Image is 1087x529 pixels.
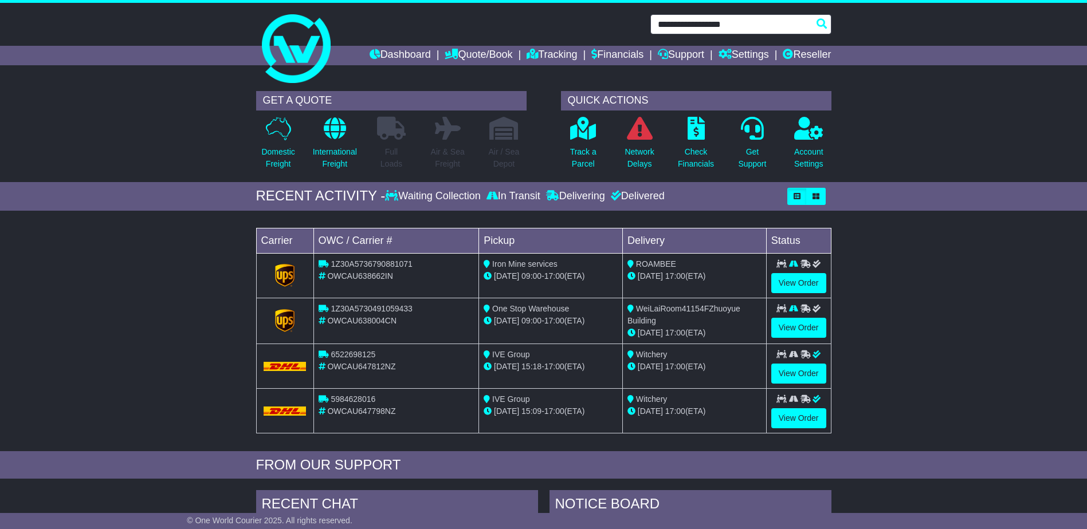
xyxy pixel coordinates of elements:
span: OWCAU647812NZ [327,362,395,371]
span: Witchery [636,350,667,359]
span: 1Z30A5736790881071 [331,259,412,269]
span: OWCAU647798NZ [327,406,395,416]
a: Financials [591,46,643,65]
div: (ETA) [627,405,762,417]
span: 17:00 [544,316,564,325]
span: 15:18 [521,362,541,371]
a: AccountSettings [794,116,824,176]
div: GET A QUOTE [256,91,527,110]
span: [DATE] [638,271,663,281]
div: (ETA) [627,327,762,339]
a: View Order [771,408,826,428]
div: FROM OUR SUPPORT [256,457,831,473]
span: One Stop Warehouse [492,304,569,313]
p: Get Support [738,146,766,170]
span: 5984628016 [331,394,375,404]
span: ROAMBEE [636,259,676,269]
td: Pickup [479,228,623,253]
div: - (ETA) [484,361,618,373]
span: 09:00 [521,316,541,325]
div: RECENT CHAT [256,490,538,521]
div: - (ETA) [484,315,618,327]
span: 15:09 [521,406,541,416]
p: Air & Sea Freight [431,146,465,170]
span: 1Z30A5730491059433 [331,304,412,313]
span: IVE Group [492,394,529,404]
img: GetCarrierServiceLogo [275,309,295,332]
span: © One World Courier 2025. All rights reserved. [187,516,352,525]
div: (ETA) [627,270,762,282]
span: 09:00 [521,271,541,281]
span: [DATE] [638,328,663,337]
span: WeiLaiRoom41154FZhuoyue Building [627,304,740,325]
span: 6522698125 [331,350,375,359]
span: [DATE] [494,362,519,371]
a: CheckFinancials [677,116,715,176]
td: Carrier [256,228,313,253]
p: International Freight [313,146,357,170]
span: [DATE] [494,316,519,325]
img: DHL.png [264,362,307,371]
a: DomesticFreight [261,116,295,176]
p: Check Financials [678,146,714,170]
img: GetCarrierServiceLogo [275,264,295,287]
a: Settings [719,46,769,65]
a: GetSupport [737,116,767,176]
a: Dashboard [370,46,431,65]
span: 17:00 [665,362,685,371]
div: In Transit [484,190,543,203]
div: RECENT ACTIVITY - [256,188,386,204]
a: Quote/Book [445,46,512,65]
p: Account Settings [794,146,823,170]
span: [DATE] [638,406,663,416]
span: 17:00 [665,328,685,337]
div: NOTICE BOARD [550,490,831,521]
span: IVE Group [492,350,529,359]
span: OWCAU638662IN [327,271,393,281]
span: Witchery [636,394,667,404]
a: Reseller [783,46,831,65]
span: 17:00 [665,406,685,416]
span: Iron Mine services [492,259,558,269]
p: Full Loads [377,146,406,170]
div: - (ETA) [484,405,618,417]
p: Domestic Freight [261,146,295,170]
a: Tracking [527,46,577,65]
span: [DATE] [494,271,519,281]
span: [DATE] [638,362,663,371]
a: NetworkDelays [624,116,654,176]
span: 17:00 [665,271,685,281]
span: OWCAU638004CN [327,316,397,325]
span: 17:00 [544,271,564,281]
span: 17:00 [544,406,564,416]
a: View Order [771,364,826,384]
div: QUICK ACTIONS [561,91,831,110]
span: 17:00 [544,362,564,371]
a: Track aParcel [570,116,597,176]
div: (ETA) [627,361,762,373]
p: Air / Sea Depot [489,146,520,170]
p: Track a Parcel [570,146,597,170]
img: DHL.png [264,406,307,416]
div: - (ETA) [484,270,618,282]
td: Status [766,228,831,253]
div: Delivering [543,190,608,203]
td: OWC / Carrier # [313,228,479,253]
a: InternationalFreight [312,116,358,176]
div: Delivered [608,190,665,203]
span: [DATE] [494,406,519,416]
p: Network Delays [625,146,654,170]
a: Support [658,46,704,65]
a: View Order [771,273,826,293]
div: Waiting Collection [385,190,483,203]
a: View Order [771,318,826,338]
td: Delivery [622,228,766,253]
